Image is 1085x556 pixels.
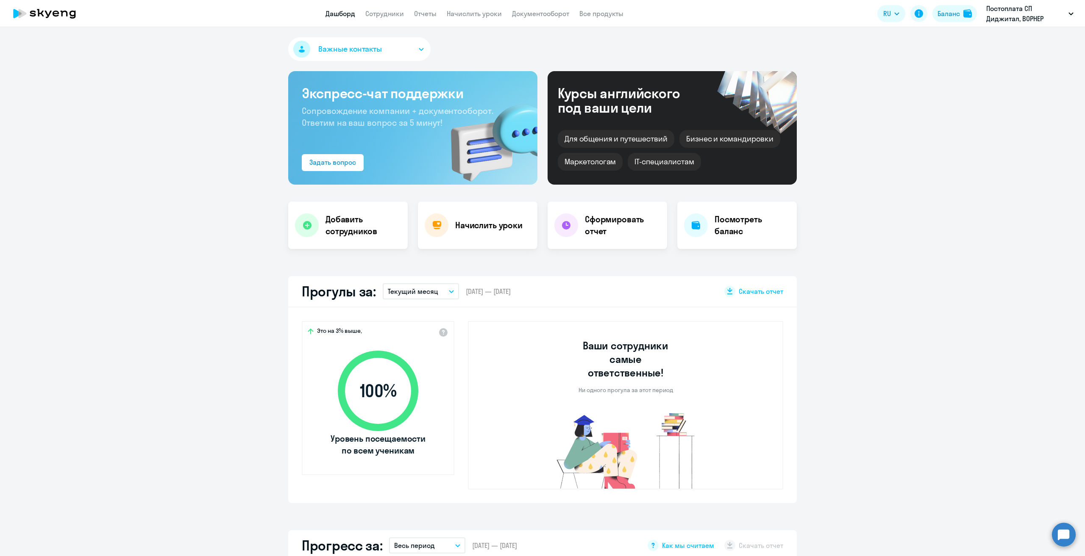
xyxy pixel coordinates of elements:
a: Документооборот [512,9,569,18]
a: Отчеты [414,9,437,18]
p: Текущий месяц [388,286,438,296]
button: Задать вопрос [302,154,364,171]
span: RU [883,8,891,19]
div: Баланс [938,8,960,19]
a: Начислить уроки [447,9,502,18]
span: Важные контакты [318,44,382,55]
h4: Сформировать отчет [585,213,660,237]
div: IT-специалистам [628,153,701,171]
span: [DATE] — [DATE] [466,287,511,296]
div: Бизнес и командировки [679,130,780,148]
div: Маркетологам [558,153,623,171]
img: bg-img [439,89,537,185]
button: RU [877,5,905,22]
a: Все продукты [579,9,623,18]
div: Для общения и путешествий [558,130,674,148]
span: Это на 3% выше, [317,327,362,337]
span: 100 % [329,381,427,401]
button: Весь период [389,537,465,553]
span: Сопровождение компании + документооборот. Ответим на ваш вопрос за 5 минут! [302,105,493,128]
button: Балансbalance [932,5,977,22]
h2: Прогресс за: [302,537,382,554]
img: no-truants [541,411,711,489]
h4: Посмотреть баланс [715,213,790,237]
a: Сотрудники [365,9,404,18]
h4: Начислить уроки [455,219,523,231]
a: Дашборд [325,9,355,18]
div: Задать вопрос [309,157,356,167]
button: Текущий месяц [383,283,459,299]
h3: Экспресс-чат поддержки [302,85,524,102]
button: Важные контакты [288,37,431,61]
h4: Добавить сотрудников [325,213,401,237]
p: Постоплата СП Диджитал, ВОРНЕР МЬЮЗИК, ООО [986,3,1065,24]
p: Ни одного прогула за этот период [579,386,673,394]
img: balance [963,9,972,18]
div: Курсы английского под ваши цели [558,86,703,115]
span: [DATE] — [DATE] [472,541,517,550]
h2: Прогулы за: [302,283,376,300]
button: Постоплата СП Диджитал, ВОРНЕР МЬЮЗИК, ООО [982,3,1078,24]
span: Уровень посещаемости по всем ученикам [329,433,427,456]
p: Весь период [394,540,435,550]
h3: Ваши сотрудники самые ответственные! [571,339,680,379]
span: Как мы считаем [662,541,714,550]
span: Скачать отчет [739,287,783,296]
